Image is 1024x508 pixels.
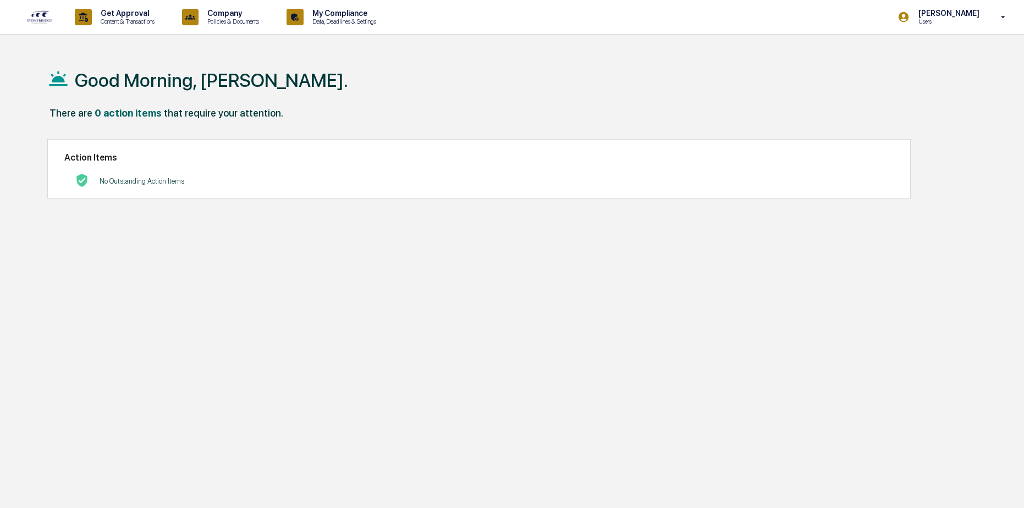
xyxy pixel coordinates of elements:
img: logo [26,10,53,24]
p: Policies & Documents [199,18,265,25]
img: No Actions logo [75,174,89,187]
p: Data, Deadlines & Settings [304,18,382,25]
h2: Action Items [64,152,894,163]
p: My Compliance [304,9,382,18]
div: There are [49,107,92,119]
p: Company [199,9,265,18]
div: that require your attention. [164,107,283,119]
p: No Outstanding Action Items [100,177,184,185]
p: Content & Transactions [92,18,160,25]
h1: Good Morning, [PERSON_NAME]. [75,69,348,91]
div: 0 action items [95,107,162,119]
p: [PERSON_NAME] [910,9,985,18]
p: Users [910,18,985,25]
p: Get Approval [92,9,160,18]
